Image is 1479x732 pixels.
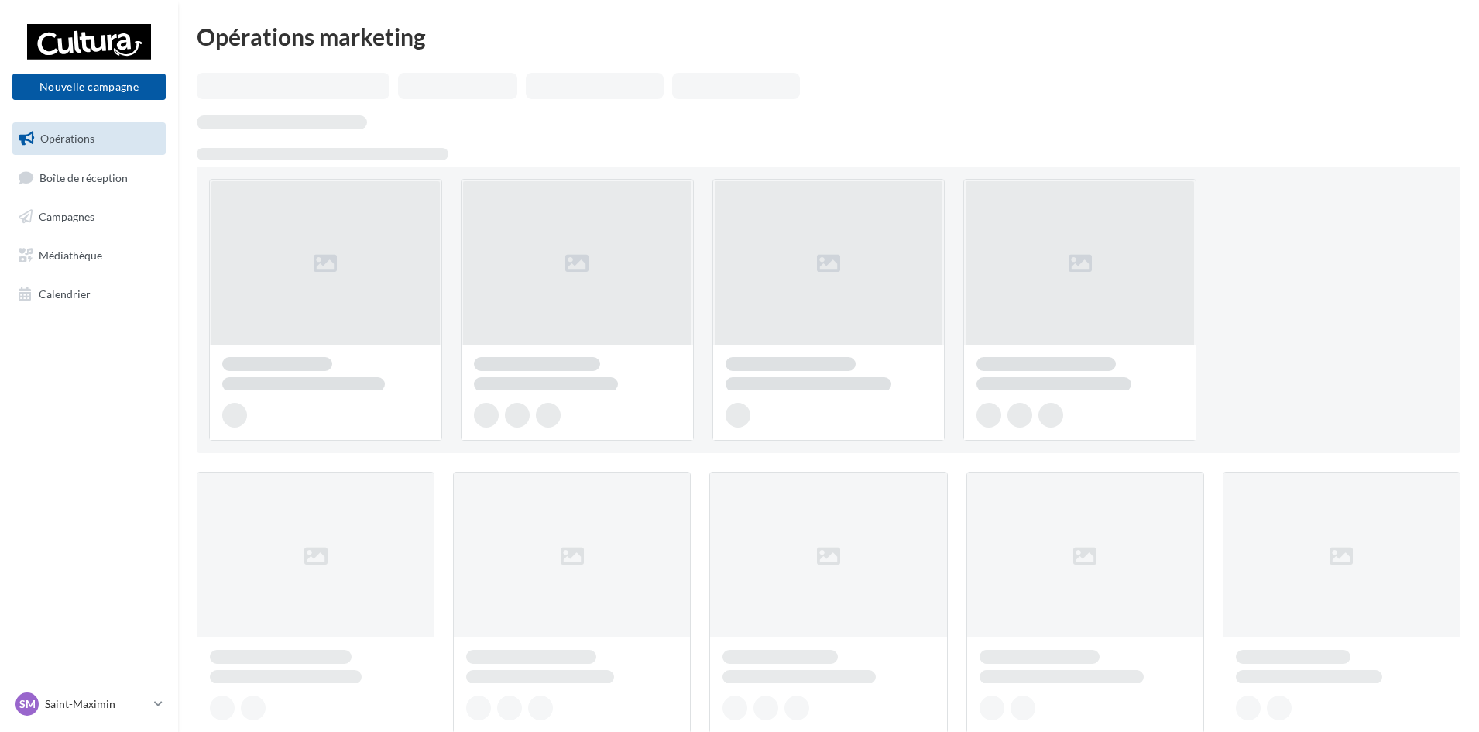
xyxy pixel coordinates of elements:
span: SM [19,696,36,712]
a: Campagnes [9,201,169,233]
span: Opérations [40,132,94,145]
a: Médiathèque [9,239,169,272]
a: Opérations [9,122,169,155]
span: Campagnes [39,210,94,223]
a: Boîte de réception [9,161,169,194]
span: Médiathèque [39,249,102,262]
a: SM Saint-Maximin [12,689,166,719]
span: Calendrier [39,287,91,300]
p: Saint-Maximin [45,696,148,712]
span: Boîte de réception [39,170,128,184]
button: Nouvelle campagne [12,74,166,100]
a: Calendrier [9,278,169,311]
div: Opérations marketing [197,25,1460,48]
